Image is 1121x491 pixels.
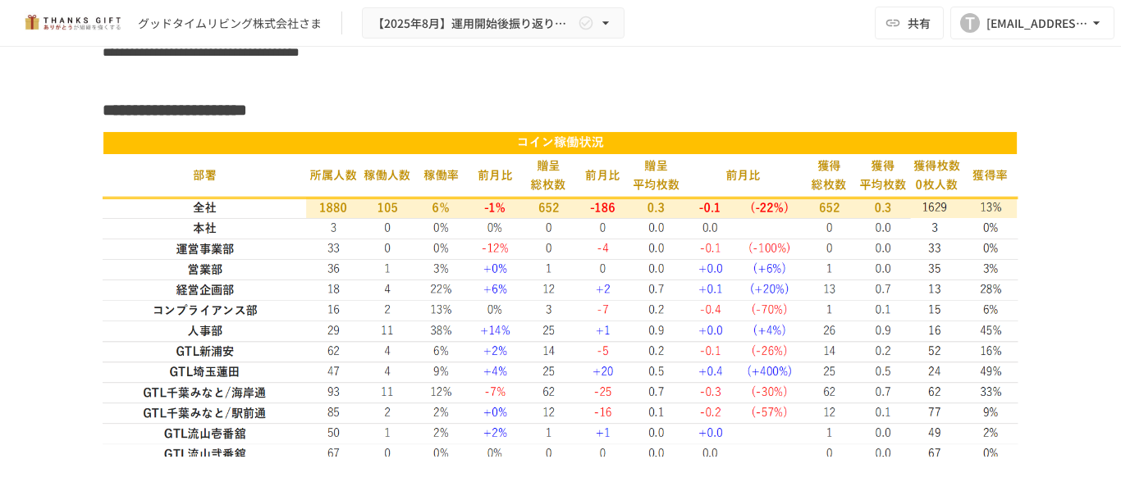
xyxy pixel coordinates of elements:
[20,10,125,36] img: mMP1OxWUAhQbsRWCurg7vIHe5HqDpP7qZo7fRoNLXQh
[362,7,625,39] button: 【2025年8月】運用開始後振り返りミーティング
[138,15,322,32] div: グッドタイムリビング株式会社さま
[875,7,944,39] button: 共有
[373,13,574,34] span: 【2025年8月】運用開始後振り返りミーティング
[908,14,931,32] span: 共有
[960,13,980,33] div: T
[950,7,1114,39] button: T[EMAIL_ADDRESS][DOMAIN_NAME]
[986,13,1088,34] div: [EMAIL_ADDRESS][DOMAIN_NAME]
